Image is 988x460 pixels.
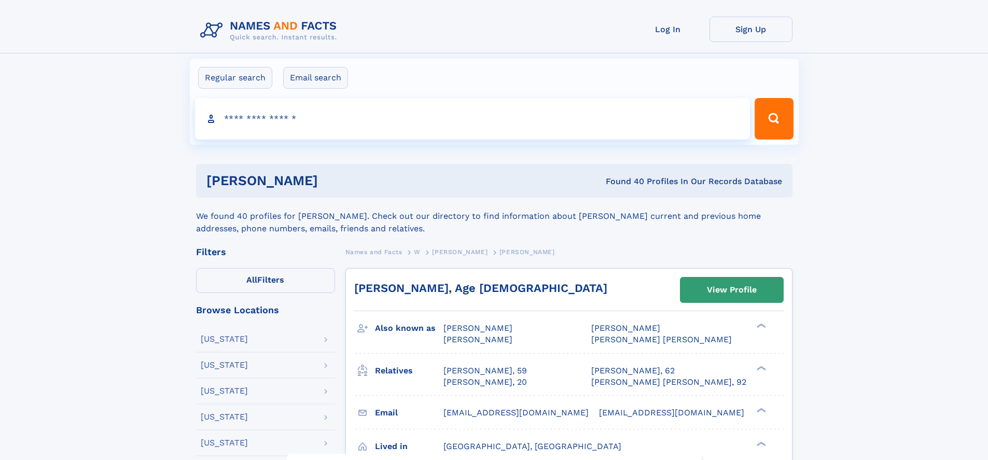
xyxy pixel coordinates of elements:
a: Sign Up [709,17,792,42]
span: [PERSON_NAME] [432,248,488,256]
a: [PERSON_NAME] [PERSON_NAME], 92 [591,377,746,388]
input: search input [195,98,750,140]
span: W [414,248,421,256]
span: [EMAIL_ADDRESS][DOMAIN_NAME] [599,408,744,417]
a: [PERSON_NAME], 59 [443,365,527,377]
div: Filters [196,247,335,257]
span: [PERSON_NAME] [443,323,512,333]
button: Search Button [755,98,793,140]
a: View Profile [680,277,783,302]
div: ❯ [754,407,767,413]
h3: Also known as [375,319,443,337]
div: View Profile [707,278,757,302]
a: [PERSON_NAME] [432,245,488,258]
span: [PERSON_NAME] [443,334,512,344]
a: W [414,245,421,258]
div: ❯ [754,365,767,371]
h3: Lived in [375,438,443,455]
div: ❯ [754,323,767,329]
div: Browse Locations [196,305,335,315]
span: [PERSON_NAME] [PERSON_NAME] [591,334,732,344]
div: We found 40 profiles for [PERSON_NAME]. Check out our directory to find information about [PERSON... [196,198,792,235]
div: [US_STATE] [201,387,248,395]
h3: Relatives [375,362,443,380]
div: Found 40 Profiles In Our Records Database [462,176,782,187]
div: ❯ [754,440,767,447]
img: Logo Names and Facts [196,17,345,45]
span: All [246,275,257,285]
span: [PERSON_NAME] [591,323,660,333]
a: [PERSON_NAME], 20 [443,377,527,388]
a: Names and Facts [345,245,402,258]
span: [EMAIL_ADDRESS][DOMAIN_NAME] [443,408,589,417]
a: Log In [627,17,709,42]
label: Filters [196,268,335,293]
h3: Email [375,404,443,422]
span: [GEOGRAPHIC_DATA], [GEOGRAPHIC_DATA] [443,441,621,451]
label: Email search [283,67,348,89]
span: [PERSON_NAME] [499,248,555,256]
div: [US_STATE] [201,413,248,421]
a: [PERSON_NAME], 62 [591,365,675,377]
a: [PERSON_NAME], Age [DEMOGRAPHIC_DATA] [354,282,607,295]
h1: [PERSON_NAME] [206,174,462,187]
div: [US_STATE] [201,361,248,369]
label: Regular search [198,67,272,89]
div: [US_STATE] [201,439,248,447]
div: [US_STATE] [201,335,248,343]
